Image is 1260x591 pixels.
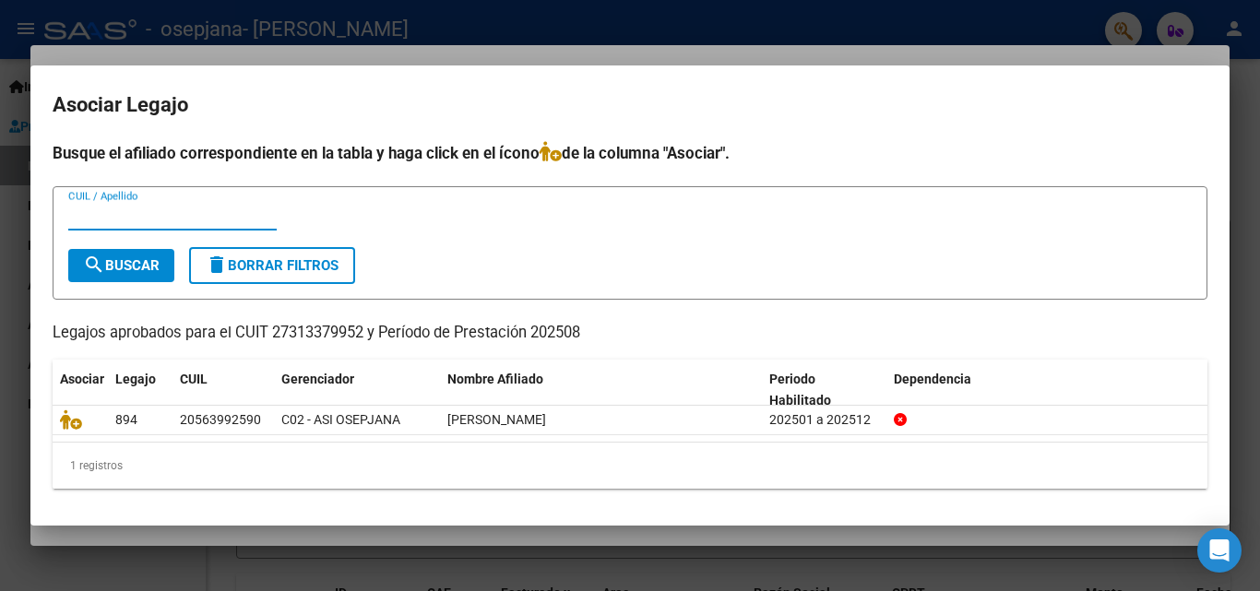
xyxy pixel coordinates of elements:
p: Legajos aprobados para el CUIT 27313379952 y Período de Prestación 202508 [53,322,1207,345]
datatable-header-cell: Legajo [108,360,172,420]
span: CUIL [180,372,208,386]
button: Borrar Filtros [189,247,355,284]
datatable-header-cell: Gerenciador [274,360,440,420]
button: Buscar [68,249,174,282]
mat-icon: delete [206,254,228,276]
span: Buscar [83,257,160,274]
span: 894 [115,412,137,427]
span: Gerenciador [281,372,354,386]
mat-icon: search [83,254,105,276]
datatable-header-cell: Asociar [53,360,108,420]
h4: Busque el afiliado correspondiente en la tabla y haga click en el ícono de la columna "Asociar". [53,141,1207,165]
span: Legajo [115,372,156,386]
div: 202501 a 202512 [769,409,879,431]
span: Borrar Filtros [206,257,339,274]
span: C02 - ASI OSEPJANA [281,412,400,427]
div: 20563992590 [180,409,261,431]
datatable-header-cell: Dependencia [886,360,1208,420]
span: JUAREZ MATEO DANIEL [447,412,546,427]
span: Periodo Habilitado [769,372,831,408]
span: Dependencia [894,372,971,386]
datatable-header-cell: CUIL [172,360,274,420]
datatable-header-cell: Nombre Afiliado [440,360,762,420]
div: Open Intercom Messenger [1197,528,1242,573]
span: Nombre Afiliado [447,372,543,386]
div: 1 registros [53,443,1207,489]
h2: Asociar Legajo [53,88,1207,123]
datatable-header-cell: Periodo Habilitado [762,360,886,420]
span: Asociar [60,372,104,386]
